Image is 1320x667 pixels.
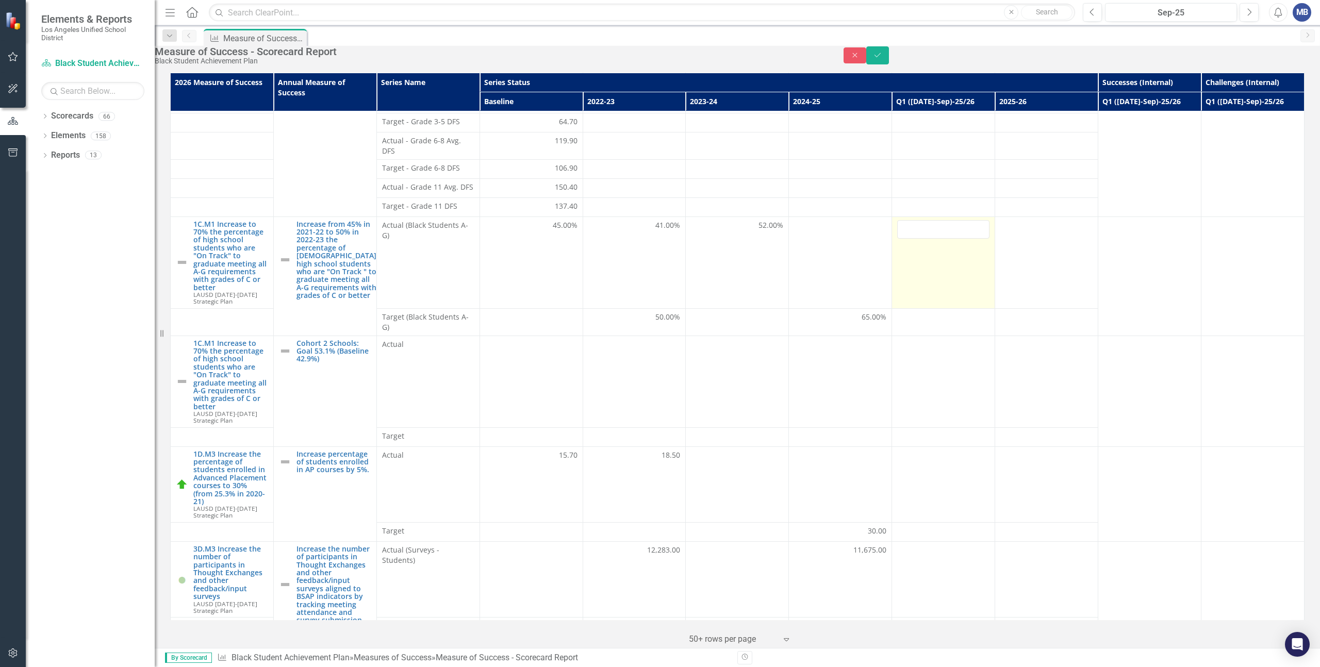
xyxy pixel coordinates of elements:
[382,450,474,460] span: Actual
[193,220,268,292] a: 1C.M1 Increase to 70% the percentage of high school students who are "On Track" to graduate meeti...
[868,526,886,536] span: 30.00
[553,220,577,230] span: 45.00%
[176,573,188,586] img: Showing Improvement
[555,136,577,146] span: 119.90
[1109,7,1233,19] div: Sep-25
[176,256,188,269] img: Not Defined
[382,339,474,349] span: Actual
[296,339,371,363] a: Cohort 2 Schools: Goal 53.1% (Baseline 42.9%)
[51,149,80,161] a: Reports
[436,653,578,662] div: Measure of Success - Scorecard Report
[51,130,86,142] a: Elements
[296,220,376,299] a: Increase from 45% in 2021-22 to 50% in 2022-23 the percentage of [DEMOGRAPHIC_DATA] high school s...
[41,58,144,70] a: Black Student Achievement Plan
[382,136,474,156] span: Actual - Grade 6-8 Avg. DFS
[382,526,474,536] span: Target
[41,82,144,100] input: Search Below...
[647,545,680,555] span: 12,283.00
[176,375,188,388] img: Not Defined
[1105,3,1237,22] button: Sep-25
[382,116,474,127] span: Target - Grade 3-5 DFS
[279,456,291,468] img: Not Defined
[279,578,291,591] img: Not Defined
[85,151,102,160] div: 13
[1021,5,1072,20] button: Search
[155,46,823,57] div: Measure of Success - Scorecard Report
[155,57,823,65] div: Black Student Achievement Plan
[193,545,268,601] a: 3D.M3 Increase the number of participants in Thought Exchanges and other feedback/input surveys
[279,254,291,266] img: Not Defined
[862,312,886,322] span: 65.00%
[1293,3,1311,22] button: MB
[232,653,350,662] a: Black Student Achievement Plan
[758,220,783,230] span: 52.00%
[555,182,577,192] span: 150.40
[41,25,144,42] small: Los Angeles Unified School District
[354,653,432,662] a: Measures of Success
[853,545,886,555] span: 11,675.00
[223,32,304,45] div: Measure of Success - Scorecard Report
[382,163,474,173] span: Target - Grade 6-8 DFS
[193,599,257,614] span: LAUSD [DATE]-[DATE] Strategic Plan
[382,312,474,332] span: Target (Black Students A-G)
[51,110,93,122] a: Scorecards
[382,220,474,241] span: Actual (Black Students A-G)
[41,13,144,25] span: Elements & Reports
[296,545,371,624] a: Increase the number of participants in Thought Exchanges and other feedback/input surveys aligned...
[193,290,257,305] span: LAUSD [DATE]-[DATE] Strategic Plan
[559,450,577,460] span: 15.70
[655,220,680,230] span: 41.00%
[217,652,730,664] div: » »
[193,450,268,506] a: 1D.M3 Increase the percentage of students enrolled in Advanced Placement courses to 30% (from 25....
[193,339,268,411] a: 1C.M1 Increase to 70% the percentage of high school students who are "On Track" to graduate meeti...
[91,131,111,140] div: 158
[98,112,115,121] div: 66
[5,12,23,30] img: ClearPoint Strategy
[1285,632,1310,657] div: Open Intercom Messenger
[555,201,577,211] span: 137.40
[382,182,474,192] span: Actual - Grade 11 Avg. DFS
[193,409,257,424] span: LAUSD [DATE]-[DATE] Strategic Plan
[1036,8,1058,16] span: Search
[559,116,577,127] span: 64.70
[193,504,257,519] span: LAUSD [DATE]-[DATE] Strategic Plan
[209,4,1075,22] input: Search ClearPoint...
[655,312,680,322] span: 50.00%
[662,450,680,460] span: 18.50
[555,163,577,173] span: 106.90
[382,201,474,211] span: Target - Grade 11 DFS
[165,653,212,663] span: By Scorecard
[382,431,474,441] span: Target
[296,450,371,474] a: Increase percentage of students enrolled in AP courses by 5%.
[176,478,188,491] img: On Track
[382,545,474,565] span: Actual (Surveys - Students)
[279,345,291,357] img: Not Defined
